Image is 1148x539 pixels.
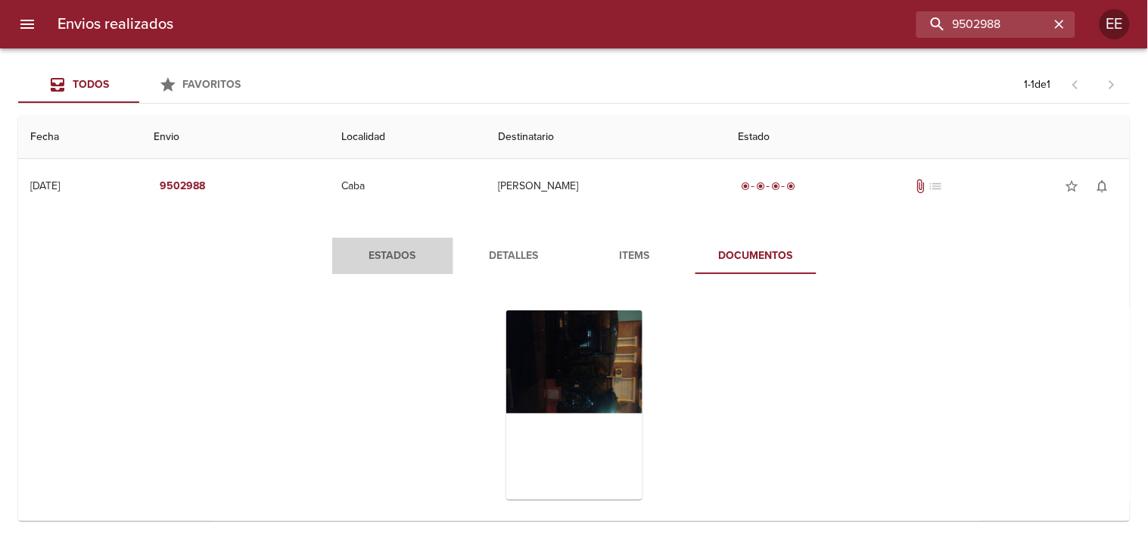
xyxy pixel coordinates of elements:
span: Favoritos [183,78,241,91]
h6: Envios realizados [58,12,173,36]
th: Localidad [330,116,487,159]
button: 9502988 [154,173,211,201]
span: Tiene documentos adjuntos [913,179,928,194]
div: Entregado [738,179,798,194]
span: radio_button_checked [741,182,750,191]
em: 9502988 [160,177,205,196]
span: Items [583,247,686,266]
span: Pagina anterior [1057,76,1094,92]
td: Caba [330,159,487,213]
th: Destinatario [487,116,726,159]
span: Pagina siguiente [1094,67,1130,103]
th: Estado [726,116,1130,159]
td: [PERSON_NAME] [487,159,726,213]
div: Abrir información de usuario [1100,9,1130,39]
span: Detalles [462,247,565,266]
span: No tiene pedido asociado [928,179,943,194]
span: radio_button_checked [771,182,780,191]
p: 1 - 1 de 1 [1025,77,1051,92]
button: Activar notificaciones [1087,171,1118,201]
div: Arir imagen [506,310,642,500]
div: Tabs Envios [18,67,260,103]
button: Agregar a favoritos [1057,171,1087,201]
span: Estados [341,247,444,266]
span: radio_button_checked [756,182,765,191]
button: menu [9,6,45,42]
span: radio_button_checked [786,182,795,191]
th: Fecha [18,116,142,159]
div: [DATE] [30,179,60,192]
th: Envio [142,116,329,159]
span: star_border [1065,179,1080,194]
span: notifications_none [1095,179,1110,194]
span: Todos [73,78,109,91]
input: buscar [916,11,1050,38]
div: Tabs detalle de guia [332,238,817,274]
span: Documentos [705,247,807,266]
div: EE [1100,9,1130,39]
